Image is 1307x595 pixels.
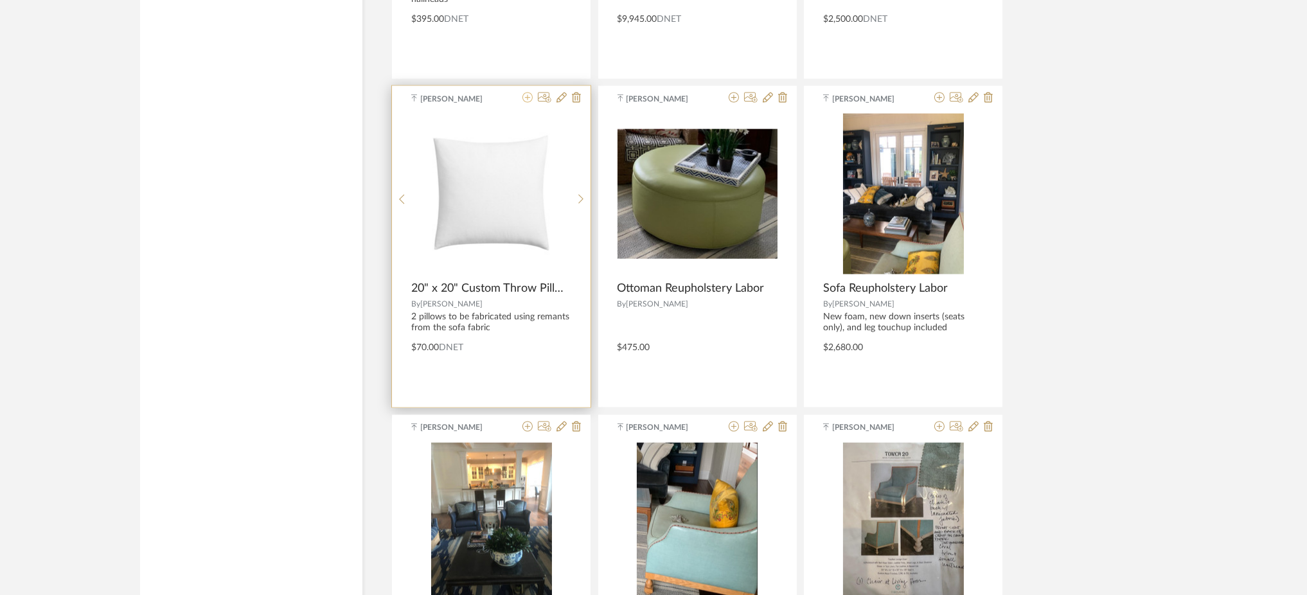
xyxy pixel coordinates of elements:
[420,422,501,433] span: [PERSON_NAME]
[420,300,483,308] span: [PERSON_NAME]
[439,343,463,352] span: DNET
[832,300,894,308] span: [PERSON_NAME]
[618,343,650,352] span: $475.00
[411,15,444,24] span: $395.00
[843,114,964,274] img: Sofa Reupholstery Labor
[823,300,832,308] span: By
[411,281,566,296] span: 20" x 20" Custom Throw Pillow Labor
[444,15,468,24] span: DNET
[618,300,627,308] span: By
[832,422,913,433] span: [PERSON_NAME]
[823,312,983,333] div: New foam, new down inserts (seats only), and leg touchup included
[823,114,983,274] div: 0
[412,122,571,265] img: 20" x 20" Custom Throw Pillow Labor
[657,15,682,24] span: DNET
[823,15,863,24] span: $2,500.00
[420,93,501,105] span: [PERSON_NAME]
[411,312,571,333] div: 2 pillows to be fabricated using remants from the sofa fabric
[411,300,420,308] span: By
[618,281,765,296] span: Ottoman Reupholstery Labor
[627,300,689,308] span: [PERSON_NAME]
[627,422,707,433] span: [PERSON_NAME]
[618,129,778,258] img: Ottoman Reupholstery Labor
[411,343,439,352] span: $70.00
[618,15,657,24] span: $9,945.00
[832,93,913,105] span: [PERSON_NAME]
[863,15,887,24] span: DNET
[618,114,778,274] div: 0
[823,343,863,352] span: $2,680.00
[823,281,948,296] span: Sofa Reupholstery Labor
[627,93,707,105] span: [PERSON_NAME]
[412,114,571,274] div: 0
